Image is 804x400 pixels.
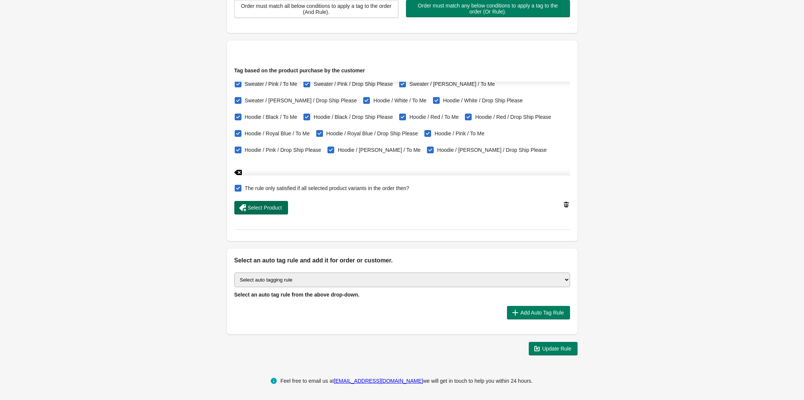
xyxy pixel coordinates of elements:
span: Hoodie / Black / To Me [245,113,297,121]
button: Update Rule [529,342,578,355]
span: Update Rule [542,346,572,352]
button: Select Product [234,201,288,214]
span: Sweater / Pink / To Me [245,80,297,88]
div: Feel free to email us at we will get in touch to help you within 24 hours. [281,376,533,385]
span: Select an auto tag rule from the above drop-down. [234,292,360,298]
h2: Select an auto tag rule and add it for order or customer. [234,256,570,265]
span: Order must match all below conditions to apply a tag to the order (And Rule). [241,3,392,15]
span: Hoodie / [PERSON_NAME] / To Me [338,146,421,154]
span: Tag based on the product purchase by the customer [234,67,365,73]
span: Hoodie / White / To Me [373,97,426,104]
button: Add Auto Tag Rule [507,306,570,319]
a: [EMAIL_ADDRESS][DOMAIN_NAME] [334,378,423,384]
span: Hoodie / Red / Drop Ship Please [475,113,551,121]
span: Hoodie / Pink / To Me [434,130,484,137]
span: Hoodie / Black / Drop Ship Please [314,113,393,121]
span: Sweater / [PERSON_NAME] / Drop Ship Please [245,97,357,104]
span: Sweater / Pink / Drop Ship Please [314,80,393,88]
span: The rule only satisfied if all selected product variants in the order then? [245,184,409,192]
span: Order must match any below conditions to apply a tag to the order (Or Rule). [412,3,564,15]
span: Sweater / [PERSON_NAME] / To Me [409,80,495,88]
span: Hoodie / Pink / Drop Ship Please [245,146,321,154]
span: Add Auto Tag Rule [520,310,564,316]
span: Hoodie / Red / To Me [409,113,459,121]
span: Hoodie / White / Drop Ship Please [443,97,523,104]
span: Hoodie / Royal Blue / To Me [245,130,310,137]
span: Hoodie / Royal Blue / Drop Ship Please [326,130,418,137]
span: Select Product [248,205,282,211]
span: Hoodie / [PERSON_NAME] / Drop Ship Please [437,146,547,154]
